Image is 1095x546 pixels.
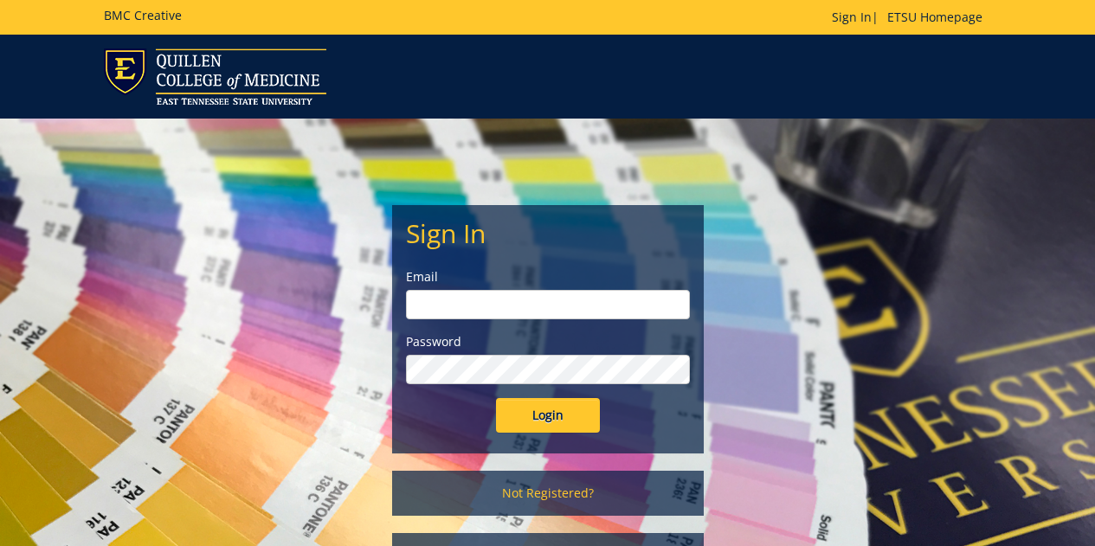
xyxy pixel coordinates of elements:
label: Password [406,333,690,350]
input: Login [496,398,600,433]
p: | [832,9,991,26]
h2: Sign In [406,219,690,247]
a: Not Registered? [392,471,704,516]
a: Sign In [832,9,872,25]
label: Email [406,268,690,286]
h5: BMC Creative [104,9,182,22]
a: ETSU Homepage [879,9,991,25]
img: ETSU logo [104,48,326,105]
